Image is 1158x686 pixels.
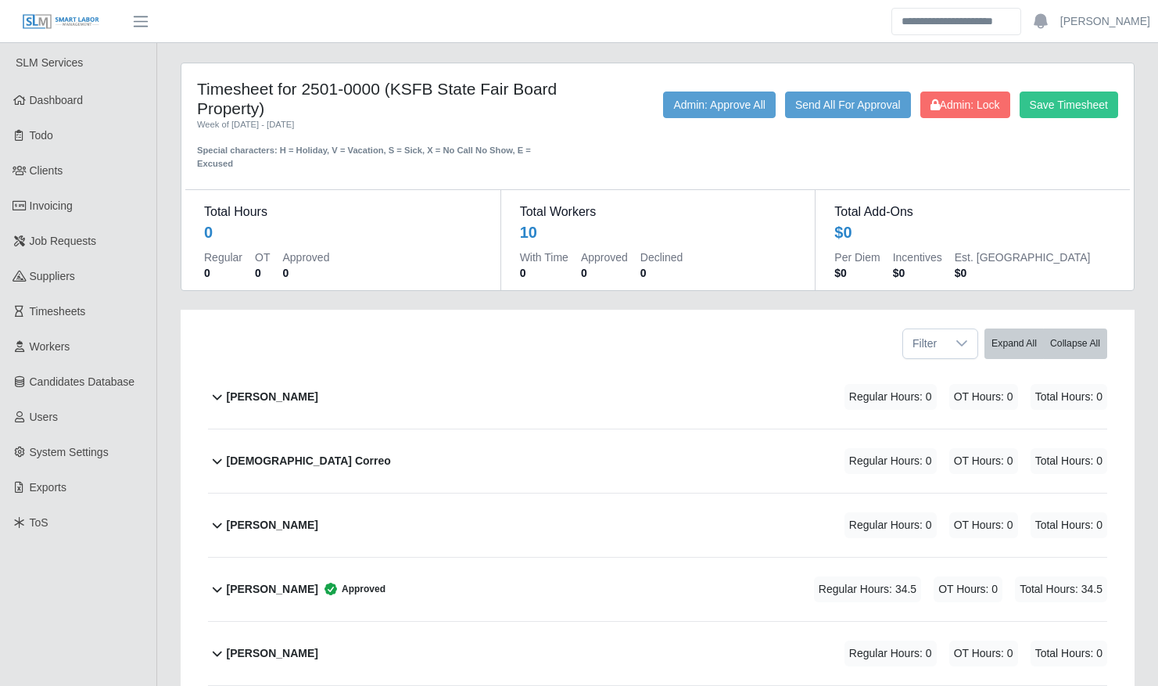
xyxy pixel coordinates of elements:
[204,203,482,221] dt: Total Hours
[934,576,1002,602] span: OT Hours: 0
[16,56,83,69] span: SLM Services
[227,645,318,662] b: [PERSON_NAME]
[30,516,48,529] span: ToS
[255,265,270,281] dd: 0
[208,622,1107,685] button: [PERSON_NAME] Regular Hours: 0 OT Hours: 0 Total Hours: 0
[640,250,683,265] dt: Declined
[893,250,942,265] dt: Incentives
[834,250,880,265] dt: Per Diem
[197,131,567,171] div: Special characters: H = Holiday, V = Vacation, S = Sick, X = No Call No Show, E = Excused
[955,250,1091,265] dt: Est. [GEOGRAPHIC_DATA]
[30,94,84,106] span: Dashboard
[949,384,1018,410] span: OT Hours: 0
[984,329,1044,359] button: Expand All
[1043,329,1107,359] button: Collapse All
[949,641,1018,666] span: OT Hours: 0
[208,429,1107,493] button: [DEMOGRAPHIC_DATA] Correo Regular Hours: 0 OT Hours: 0 Total Hours: 0
[197,118,567,131] div: Week of [DATE] - [DATE]
[282,265,329,281] dd: 0
[893,265,942,281] dd: $0
[227,517,318,533] b: [PERSON_NAME]
[30,270,75,282] span: Suppliers
[30,164,63,177] span: Clients
[30,446,109,458] span: System Settings
[920,92,1010,118] button: Admin: Lock
[520,250,568,265] dt: With Time
[844,384,937,410] span: Regular Hours: 0
[30,305,86,318] span: Timesheets
[208,558,1107,621] button: [PERSON_NAME] Approved Regular Hours: 34.5 OT Hours: 0 Total Hours: 34.5
[891,8,1021,35] input: Search
[30,375,135,388] span: Candidates Database
[30,340,70,353] span: Workers
[640,265,683,281] dd: 0
[30,129,53,142] span: Todo
[520,265,568,281] dd: 0
[227,453,391,469] b: [DEMOGRAPHIC_DATA] Correo
[30,235,97,247] span: Job Requests
[1031,448,1107,474] span: Total Hours: 0
[949,448,1018,474] span: OT Hours: 0
[204,221,213,243] div: 0
[520,221,537,243] div: 10
[204,265,242,281] dd: 0
[1060,13,1150,30] a: [PERSON_NAME]
[834,221,851,243] div: $0
[984,329,1107,359] div: bulk actions
[208,365,1107,429] button: [PERSON_NAME] Regular Hours: 0 OT Hours: 0 Total Hours: 0
[663,92,776,118] button: Admin: Approve All
[844,512,937,538] span: Regular Hours: 0
[227,389,318,405] b: [PERSON_NAME]
[844,641,937,666] span: Regular Hours: 0
[834,265,880,281] dd: $0
[318,581,385,597] span: Approved
[1031,384,1107,410] span: Total Hours: 0
[814,576,921,602] span: Regular Hours: 34.5
[1031,512,1107,538] span: Total Hours: 0
[581,250,628,265] dt: Approved
[204,250,242,265] dt: Regular
[22,13,100,31] img: SLM Logo
[903,329,946,358] span: Filter
[282,250,329,265] dt: Approved
[949,512,1018,538] span: OT Hours: 0
[581,265,628,281] dd: 0
[30,199,73,212] span: Invoicing
[227,581,318,598] b: [PERSON_NAME]
[844,448,937,474] span: Regular Hours: 0
[930,99,1000,111] span: Admin: Lock
[1031,641,1107,666] span: Total Hours: 0
[955,265,1091,281] dd: $0
[834,203,1111,221] dt: Total Add-Ons
[520,203,797,221] dt: Total Workers
[208,494,1107,557] button: [PERSON_NAME] Regular Hours: 0 OT Hours: 0 Total Hours: 0
[30,411,59,423] span: Users
[197,79,567,118] h4: Timesheet for 2501-0000 (KSFB State Fair Board Property)
[1015,576,1107,602] span: Total Hours: 34.5
[255,250,270,265] dt: OT
[1020,92,1118,118] button: Save Timesheet
[785,92,911,118] button: Send All For Approval
[30,481,66,494] span: Exports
